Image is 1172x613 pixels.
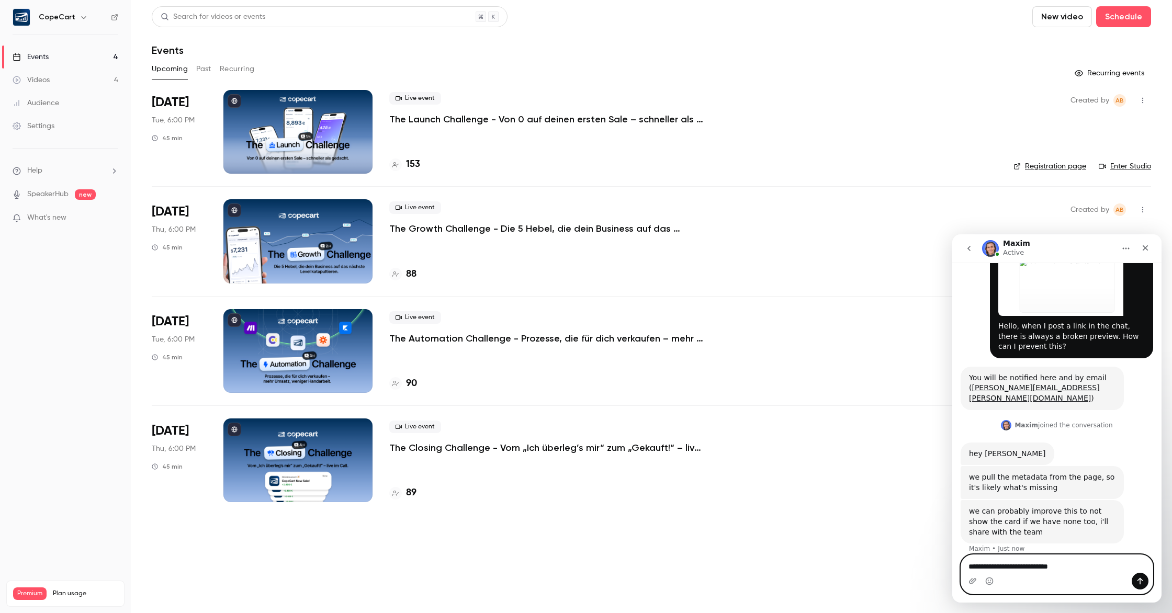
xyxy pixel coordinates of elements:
[389,486,416,500] a: 89
[389,113,703,126] a: The Launch Challenge - Von 0 auf deinen ersten Sale – schneller als gedacht
[1070,65,1151,82] button: Recurring events
[389,311,441,324] span: Live event
[13,587,47,600] span: Premium
[1099,161,1151,172] a: Enter Studio
[152,115,195,126] span: Tue, 6:00 PM
[389,332,703,345] a: The Automation Challenge - Prozesse, die für dich verkaufen – mehr Umsatz, weniger Handarbeit
[17,139,163,169] div: You will be notified here and by email ( )
[1115,203,1124,216] span: AB
[389,377,417,391] a: 90
[8,184,201,208] div: Maxim says…
[152,334,195,345] span: Tue, 6:00 PM
[17,311,72,317] div: Maxim • Just now
[8,232,201,266] div: Maxim says…
[8,132,172,176] div: You will be notified here and by email ([PERSON_NAME][EMAIL_ADDRESS][PERSON_NAME][DOMAIN_NAME])
[152,90,207,174] div: Oct 14 Tue, 6:00 PM (Europe/Rome)
[152,94,189,111] span: [DATE]
[389,222,703,235] a: The Growth Challenge - Die 5 Hebel, die dein Business auf das nächste Level katapultieren
[1070,203,1109,216] span: Created by
[27,212,66,223] span: What's new
[8,208,102,231] div: hey [PERSON_NAME]Add reaction
[406,267,416,281] h4: 88
[33,343,41,351] button: Emoji picker
[17,214,94,225] div: hey [PERSON_NAME]
[1113,94,1126,107] span: Anne Bertsch
[8,266,172,309] div: we can probably improve this to not show the card if we have none too, i'll share with the teamMa...
[389,92,441,105] span: Live event
[152,44,184,56] h1: Events
[152,353,183,361] div: 45 min
[13,52,49,62] div: Events
[152,309,207,393] div: Oct 21 Tue, 6:00 PM (Europe/Rome)
[1070,94,1109,107] span: Created by
[62,186,160,196] div: joined the conversation
[17,238,163,258] div: we pull the metadata from the page, so it's likely what's missing
[389,157,420,172] a: 153
[9,321,200,338] textarea: Message…
[406,377,417,391] h4: 90
[389,441,703,454] a: The Closing Challenge - Vom „Ich überleg’s mir“ zum „Gekauft!“ – live im Call.
[1115,94,1124,107] span: AB
[1013,161,1086,172] a: Registration page
[75,189,96,200] span: new
[39,12,75,22] h6: CopeCart
[161,12,265,22] div: Search for videos or events
[179,338,196,355] button: Send a message…
[152,203,189,220] span: [DATE]
[8,208,201,232] div: Maxim says…
[152,243,183,252] div: 45 min
[27,165,42,176] span: Help
[8,132,201,184] div: Operator says…
[389,267,416,281] a: 88
[152,199,207,283] div: Oct 16 Thu, 6:00 PM (Europe/Rome)
[16,343,25,351] button: Upload attachment
[13,165,118,176] li: help-dropdown-opener
[27,189,69,200] a: SpeakerHub
[152,313,189,330] span: [DATE]
[152,423,189,439] span: [DATE]
[152,444,196,454] span: Thu, 6:00 PM
[1096,6,1151,27] button: Schedule
[152,224,196,235] span: Thu, 6:00 PM
[152,61,188,77] button: Upcoming
[1113,203,1126,216] span: Anne Bertsch
[46,87,193,118] div: Hello, when I post a link in the chat, there is always a broken preview. How can I prevent this?
[62,187,86,195] b: Maxim
[152,418,207,502] div: Oct 23 Thu, 6:00 PM (Europe/Rome)
[406,157,420,172] h4: 153
[152,134,183,142] div: 45 min
[389,421,441,433] span: Live event
[13,121,54,131] div: Settings
[152,462,183,471] div: 45 min
[53,589,118,598] span: Plan usage
[17,149,148,168] a: [PERSON_NAME][EMAIL_ADDRESS][PERSON_NAME][DOMAIN_NAME]
[389,201,441,214] span: Live event
[220,61,255,77] button: Recurring
[13,98,59,108] div: Audience
[13,75,50,85] div: Videos
[49,186,59,196] img: Profile image for Maxim
[196,61,211,77] button: Past
[8,232,172,265] div: we pull the metadata from the page, so it's likely what's missingAdd reaction
[952,234,1162,603] iframe: Intercom live chat
[17,272,163,303] div: we can probably improve this to not show the card if we have none too, i'll share with the team
[406,486,416,500] h4: 89
[8,266,201,332] div: Maxim says…
[1032,6,1092,27] button: New video
[13,9,30,26] img: CopeCart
